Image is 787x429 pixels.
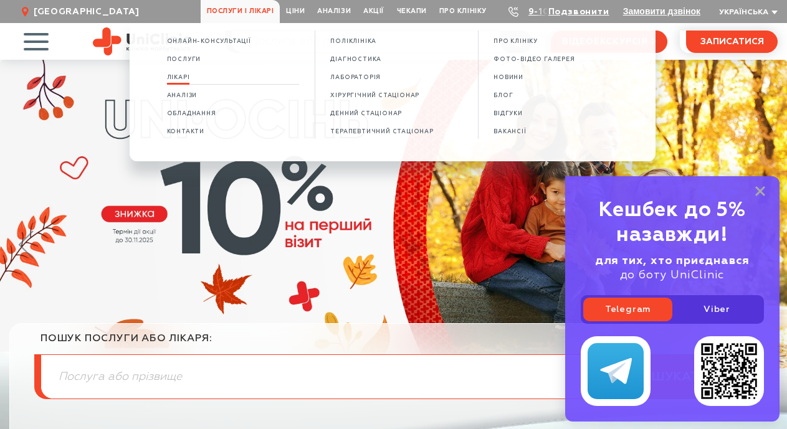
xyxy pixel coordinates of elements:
button: записатися [686,31,778,53]
span: Денний стаціонар [330,110,402,117]
a: 9-103 [528,7,556,16]
div: до боту UniClinic [581,254,764,283]
a: Telegram [583,298,672,321]
span: ФОТО-ВІДЕО ГАЛЕРЕЯ [494,56,575,63]
span: Хірургічний стаціонар [330,92,419,99]
span: Oнлайн-консультації [167,38,251,45]
a: Поліклініка [330,36,376,47]
span: Послуги [167,56,201,63]
a: БЛОГ [494,90,513,101]
a: Послуги [167,54,201,65]
button: Замовити дзвінок [623,6,700,16]
a: Денний стаціонар [330,108,402,119]
a: Лікарі [167,72,190,83]
span: ВІДГУКИ [494,110,523,117]
span: НОВИНИ [494,74,523,81]
span: Лікарі [167,74,190,81]
span: Аналізи [167,92,198,99]
a: Діагностика [330,54,381,65]
a: Аналізи [167,90,198,101]
img: Uniclinic [93,27,191,55]
a: ПРО КЛІНІКУ [494,36,538,47]
span: Поліклініка [330,38,376,45]
a: Oнлайн-консультації [167,36,251,47]
a: Хірургічний стаціонар [330,90,419,101]
span: Контакти [167,128,204,135]
a: ВІДГУКИ [494,108,523,119]
a: ФОТО-ВІДЕО ГАЛЕРЕЯ [494,54,575,65]
b: для тих, хто приєднався [595,255,750,266]
span: Діагностика [330,56,381,63]
input: Послуга або прізвище [41,355,746,398]
div: пошук послуги або лікаря: [41,332,746,354]
a: ВАКАНСІЇ [494,126,526,137]
span: БЛОГ [494,92,513,99]
button: Українська [716,8,778,17]
a: Лабораторія [330,72,381,83]
span: Українська [719,9,768,16]
a: Терапевтичний стаціонар [330,126,433,137]
span: Терапевтичний стаціонар [330,128,433,135]
span: Обладнання [167,110,216,117]
a: Подзвонити [548,7,609,16]
span: Лабораторія [330,74,381,81]
a: Viber [672,298,761,321]
span: ПРО КЛІНІКУ [494,38,538,45]
div: Кешбек до 5% назавжди! [581,198,764,248]
a: Контакти [167,126,204,137]
a: Обладнання [167,108,216,119]
a: НОВИНИ [494,72,523,83]
span: записатися [700,37,764,46]
span: [GEOGRAPHIC_DATA] [34,6,140,17]
span: ВАКАНСІЇ [494,128,526,135]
